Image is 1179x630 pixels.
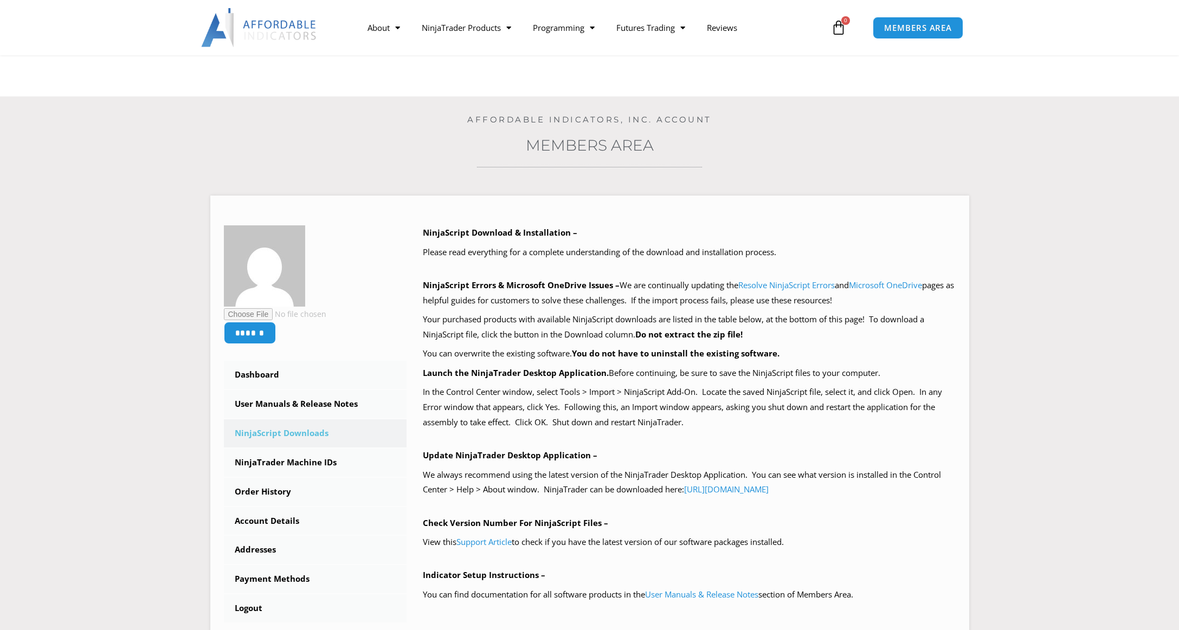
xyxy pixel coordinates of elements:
a: [URL][DOMAIN_NAME] [684,484,769,495]
a: About [357,15,411,40]
a: Reviews [696,15,748,40]
a: MEMBERS AREA [873,17,963,39]
a: Programming [522,15,605,40]
b: NinjaScript Errors & Microsoft OneDrive Issues – [423,280,620,290]
a: NinjaTrader Products [411,15,522,40]
b: NinjaScript Download & Installation – [423,227,577,238]
a: Microsoft OneDrive [849,280,922,290]
a: Order History [224,478,407,506]
b: You do not have to uninstall the existing software. [572,348,779,359]
p: You can find documentation for all software products in the section of Members Area. [423,587,956,602]
b: Do not extract the zip file! [635,329,743,340]
a: NinjaScript Downloads [224,419,407,447]
a: User Manuals & Release Notes [224,390,407,418]
p: Before continuing, be sure to save the NinjaScript files to your computer. [423,366,956,381]
a: Resolve NinjaScript Errors [738,280,835,290]
nav: Account pages [224,361,407,622]
b: Update NinjaTrader Desktop Application – [423,450,597,460]
a: Payment Methods [224,565,407,593]
img: LogoAI | Affordable Indicators – NinjaTrader [201,8,318,47]
b: Indicator Setup Instructions – [423,569,545,580]
p: View this to check if you have the latest version of our software packages installed. [423,535,956,550]
p: Please read everything for a complete understanding of the download and installation process. [423,245,956,260]
b: Launch the NinjaTrader Desktop Application. [423,367,609,378]
a: Addresses [224,536,407,564]
span: MEMBERS AREA [884,24,952,32]
img: e4fcb7e393c7f362cce49791d46e72b864b06ef1a2d5e23dd6dae2c4c5f7ae6b [224,225,305,307]
a: Logout [224,594,407,622]
b: Check Version Number For NinjaScript Files – [423,517,608,528]
a: Account Details [224,507,407,535]
a: NinjaTrader Machine IDs [224,449,407,477]
p: In the Control Center window, select Tools > Import > NinjaScript Add-On. Locate the saved NinjaS... [423,385,956,430]
nav: Menu [357,15,828,40]
p: We always recommend using the latest version of the NinjaTrader Desktop Application. You can see ... [423,467,956,498]
span: 0 [841,16,850,25]
a: Members Area [526,136,654,154]
a: Futures Trading [605,15,696,40]
p: We are continually updating the and pages as helpful guides for customers to solve these challeng... [423,278,956,308]
a: Affordable Indicators, Inc. Account [467,114,712,125]
p: You can overwrite the existing software. [423,346,956,361]
a: 0 [815,12,862,43]
a: Support Article [456,536,512,547]
a: Dashboard [224,361,407,389]
p: Your purchased products with available NinjaScript downloads are listed in the table below, at th... [423,312,956,342]
a: User Manuals & Release Notes [645,589,758,600]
